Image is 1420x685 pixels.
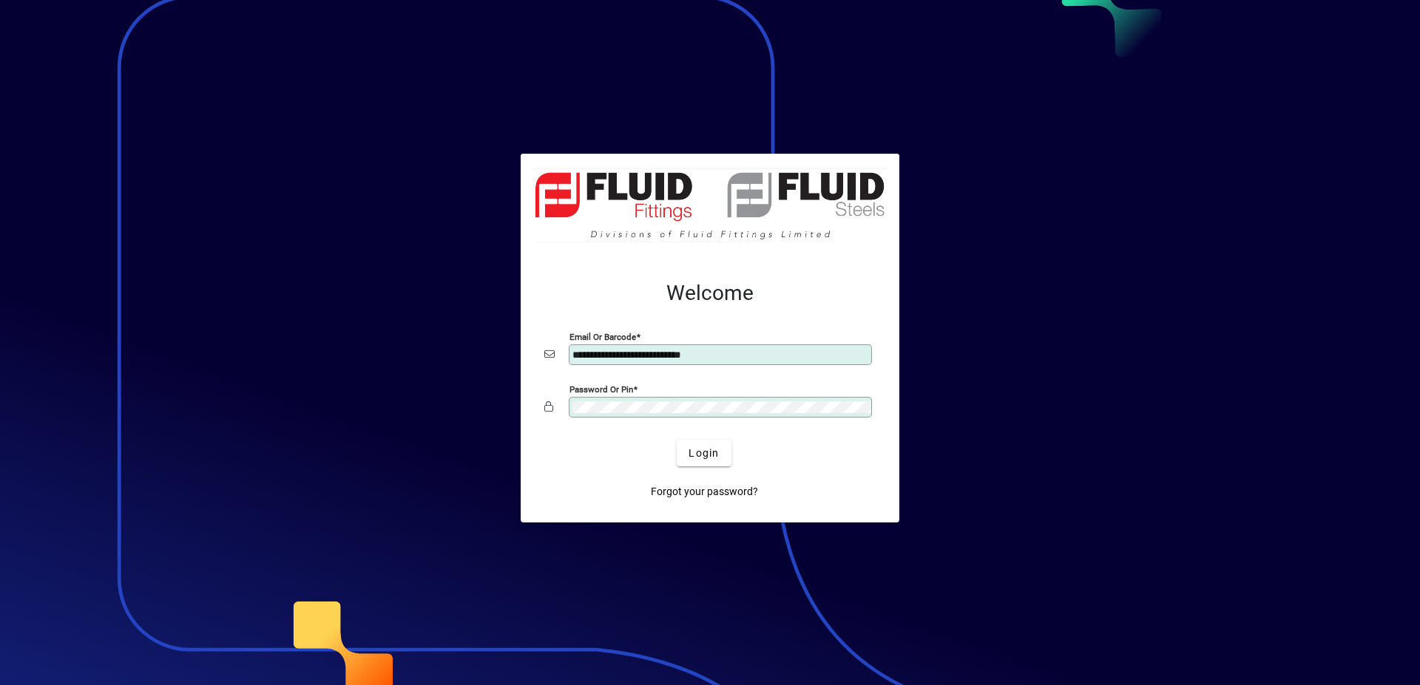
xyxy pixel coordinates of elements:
span: Login [689,446,719,461]
span: Forgot your password? [651,484,758,500]
mat-label: Email or Barcode [569,332,636,342]
h2: Welcome [544,281,876,306]
a: Forgot your password? [645,478,764,505]
button: Login [677,440,731,466]
mat-label: Password or Pin [569,384,633,395]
